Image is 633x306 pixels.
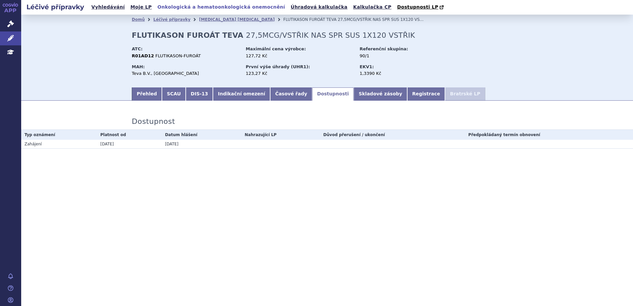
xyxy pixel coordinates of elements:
a: Časové řady [270,87,312,101]
th: Důvod přerušení / ukončení [320,130,465,140]
a: Moje LP [128,3,154,12]
div: 123,27 Kč [246,71,353,76]
th: Nahrazující LP [241,130,320,140]
a: Léčivé přípravky [153,17,190,22]
a: Dostupnosti [312,87,354,101]
strong: První výše úhrady (UHR1): [246,64,310,69]
span: 27,5MCG/VSTŘIK NAS SPR SUS 1X120 VSTŘIK [338,17,428,22]
div: 127,72 Kč [246,53,353,59]
strong: MAH: [132,64,145,69]
strong: Maximální cena výrobce: [246,46,306,51]
a: Skladové zásoby [354,87,407,101]
div: 1,3390 Kč [360,71,434,76]
a: Přehled [132,87,162,101]
th: Předpokládaný termín obnovení [465,130,633,140]
th: Datum hlášení [162,130,241,140]
a: Indikační omezení [213,87,270,101]
strong: EKV1: [360,64,374,69]
a: SCAU [162,87,186,101]
a: DIS-13 [186,87,213,101]
a: Kalkulačka CP [351,3,394,12]
div: Teva B.V., [GEOGRAPHIC_DATA] [132,71,239,76]
a: [MEDICAL_DATA] [MEDICAL_DATA] [199,17,274,22]
strong: ATC: [132,46,143,51]
strong: Referenční skupina: [360,46,408,51]
a: Vyhledávání [89,3,127,12]
strong: R01AD12 [132,53,154,58]
span: Dostupnosti LP [397,4,438,10]
td: [DATE] [162,140,241,149]
td: Zahájení [21,140,97,149]
a: Onkologická a hematoonkologická onemocnění [155,3,287,12]
td: [DATE] [97,140,162,149]
span: FLUTIKASON-FUROÁT [155,53,201,58]
th: Platnost od [97,130,162,140]
a: Dostupnosti LP [395,3,447,12]
a: Úhradová kalkulačka [289,3,350,12]
span: FLUTIKASON FUROÁT TEVA [283,17,337,22]
h3: Dostupnost [132,117,175,126]
h2: Léčivé přípravky [21,2,89,12]
div: 90/1 [360,53,434,59]
strong: FLUTIKASON FUROÁT TEVA [132,31,243,39]
th: Typ oznámení [21,130,97,140]
span: 27,5MCG/VSTŘIK NAS SPR SUS 1X120 VSTŘIK [246,31,415,39]
a: Domů [132,17,145,22]
a: Registrace [407,87,445,101]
